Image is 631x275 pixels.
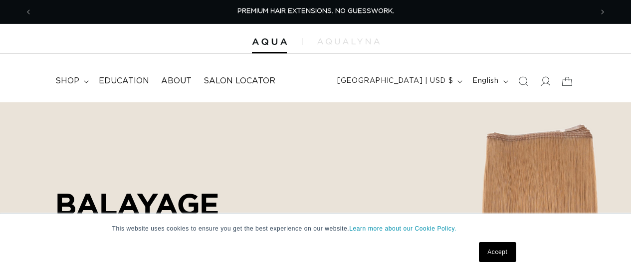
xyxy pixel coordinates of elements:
[252,38,287,45] img: Aqua Hair Extensions
[93,70,155,92] a: Education
[592,2,614,21] button: Next announcement
[337,76,453,86] span: [GEOGRAPHIC_DATA] | USD $
[237,8,394,14] span: PREMIUM HAIR EXTENSIONS. NO GUESSWORK.
[17,2,39,21] button: Previous announcement
[331,72,466,91] button: [GEOGRAPHIC_DATA] | USD $
[99,76,149,86] span: Education
[55,187,290,222] h2: BALAYAGE
[112,224,519,233] p: This website uses cookies to ensure you get the best experience on our website.
[349,225,456,232] a: Learn more about our Cookie Policy.
[479,242,516,262] a: Accept
[466,72,512,91] button: English
[161,76,192,86] span: About
[198,70,281,92] a: Salon Locator
[472,76,498,86] span: English
[317,38,380,44] img: aqualyna.com
[155,70,198,92] a: About
[204,76,275,86] span: Salon Locator
[512,70,534,92] summary: Search
[49,70,93,92] summary: shop
[55,76,79,86] span: shop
